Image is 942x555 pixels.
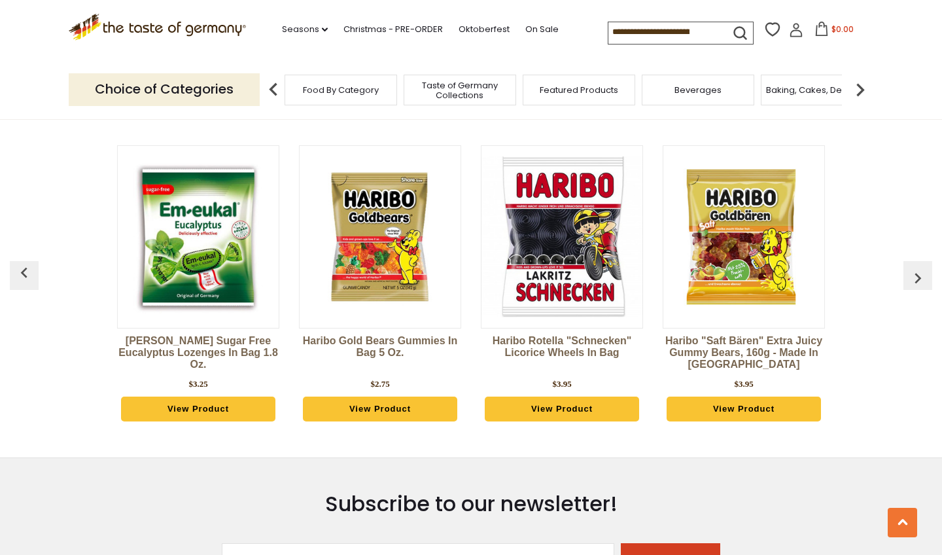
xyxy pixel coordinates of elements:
a: Christmas - PRE-ORDER [343,22,443,37]
a: Food By Category [303,85,379,95]
a: Oktoberfest [459,22,510,37]
a: [PERSON_NAME] Sugar Free Eucalyptus Lozenges in Bag 1.8 oz. [117,335,279,374]
a: View Product [485,397,639,421]
a: Beverages [674,85,722,95]
p: Choice of Categories [69,73,260,105]
div: $3.95 [552,378,571,391]
span: $0.00 [831,24,854,35]
div: $3.25 [188,378,207,391]
a: Featured Products [540,85,618,95]
a: Haribo Rotella "Schnecken" Licorice Wheels in Bag [481,335,643,374]
button: $0.00 [806,22,862,41]
img: previous arrow [907,268,928,289]
a: Baking, Cakes, Desserts [766,85,867,95]
img: Dr. Soldan Sugar Free Eucalyptus Lozenges in Bag 1.8 oz. [118,156,279,317]
a: Haribo "Saft Bären" Extra Juicy Gummy Bears, 160g - Made in [GEOGRAPHIC_DATA] [663,335,825,374]
img: next arrow [847,77,873,103]
img: Haribo Gold Bears Gummies in Bag 5 oz. [300,156,461,317]
div: $3.95 [734,378,753,391]
img: previous arrow [14,262,35,283]
img: previous arrow [260,77,287,103]
img: Haribo Rotella [481,156,642,317]
img: Haribo [663,156,824,317]
a: Seasons [282,22,328,37]
a: View Product [667,397,821,421]
a: On Sale [525,22,559,37]
div: $2.75 [370,378,389,391]
a: View Product [121,397,275,421]
a: Haribo Gold Bears Gummies in Bag 5 oz. [299,335,461,374]
a: View Product [303,397,457,421]
h3: Subscribe to our newsletter! [222,491,720,517]
a: Taste of Germany Collections [408,81,512,100]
